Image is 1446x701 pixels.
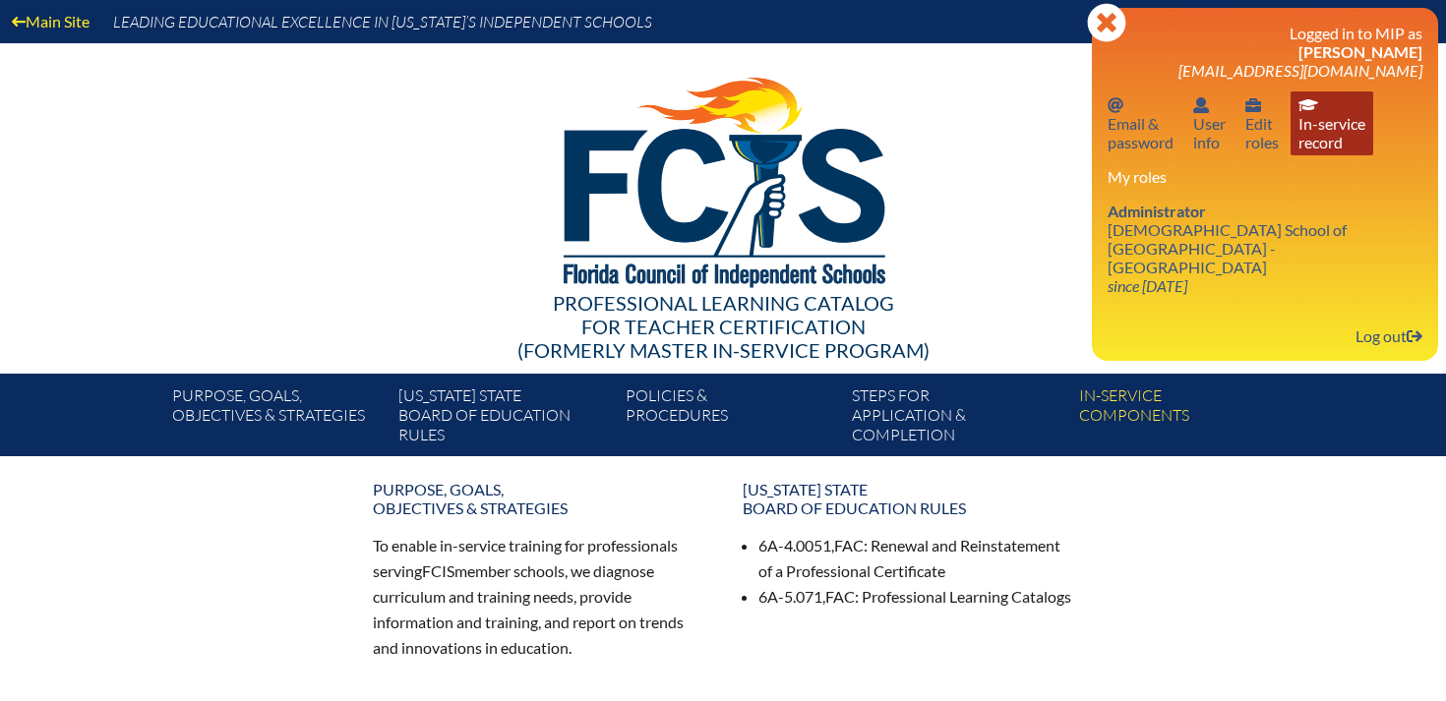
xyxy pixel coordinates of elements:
[422,561,454,580] span: FCIS
[1071,381,1297,456] a: In-servicecomponents
[1245,97,1261,113] svg: User info
[1348,322,1430,349] a: Log outLog out
[1291,91,1373,155] a: In-service recordIn-servicerecord
[1108,276,1187,295] i: since [DATE]
[1087,3,1126,42] svg: Close
[1100,91,1181,155] a: Email passwordEmail &password
[731,472,1085,525] a: [US_STATE] StateBoard of Education rules
[1193,97,1209,113] svg: User info
[156,291,1290,362] div: Professional Learning Catalog (formerly Master In-service Program)
[1298,97,1318,113] svg: In-service record
[361,472,715,525] a: Purpose, goals,objectives & strategies
[844,381,1070,456] a: Steps forapplication & completion
[4,8,97,34] a: Main Site
[1108,167,1422,186] h3: My roles
[1108,97,1123,113] svg: Email password
[1407,328,1422,344] svg: Log out
[1185,91,1234,155] a: User infoUserinfo
[758,584,1073,610] li: 6A-5.071, : Professional Learning Catalogs
[391,381,617,456] a: [US_STATE] StateBoard of Education rules
[373,533,703,660] p: To enable in-service training for professionals serving member schools, we diagnose curriculum an...
[1108,202,1206,220] span: Administrator
[758,533,1073,584] li: 6A-4.0051, : Renewal and Reinstatement of a Professional Certificate
[618,381,844,456] a: Policies &Procedures
[825,587,855,606] span: FAC
[834,536,864,555] span: FAC
[581,315,866,338] span: for Teacher Certification
[520,43,927,312] img: FCISlogo221.eps
[164,381,391,456] a: Purpose, goals,objectives & strategies
[1100,198,1430,299] a: Administrator [DEMOGRAPHIC_DATA] School of [GEOGRAPHIC_DATA] - [GEOGRAPHIC_DATA] since [DATE]
[1298,42,1422,61] span: [PERSON_NAME]
[1237,91,1287,155] a: User infoEditroles
[1178,61,1422,80] span: [EMAIL_ADDRESS][DOMAIN_NAME]
[1108,24,1422,80] h3: Logged in to MIP as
